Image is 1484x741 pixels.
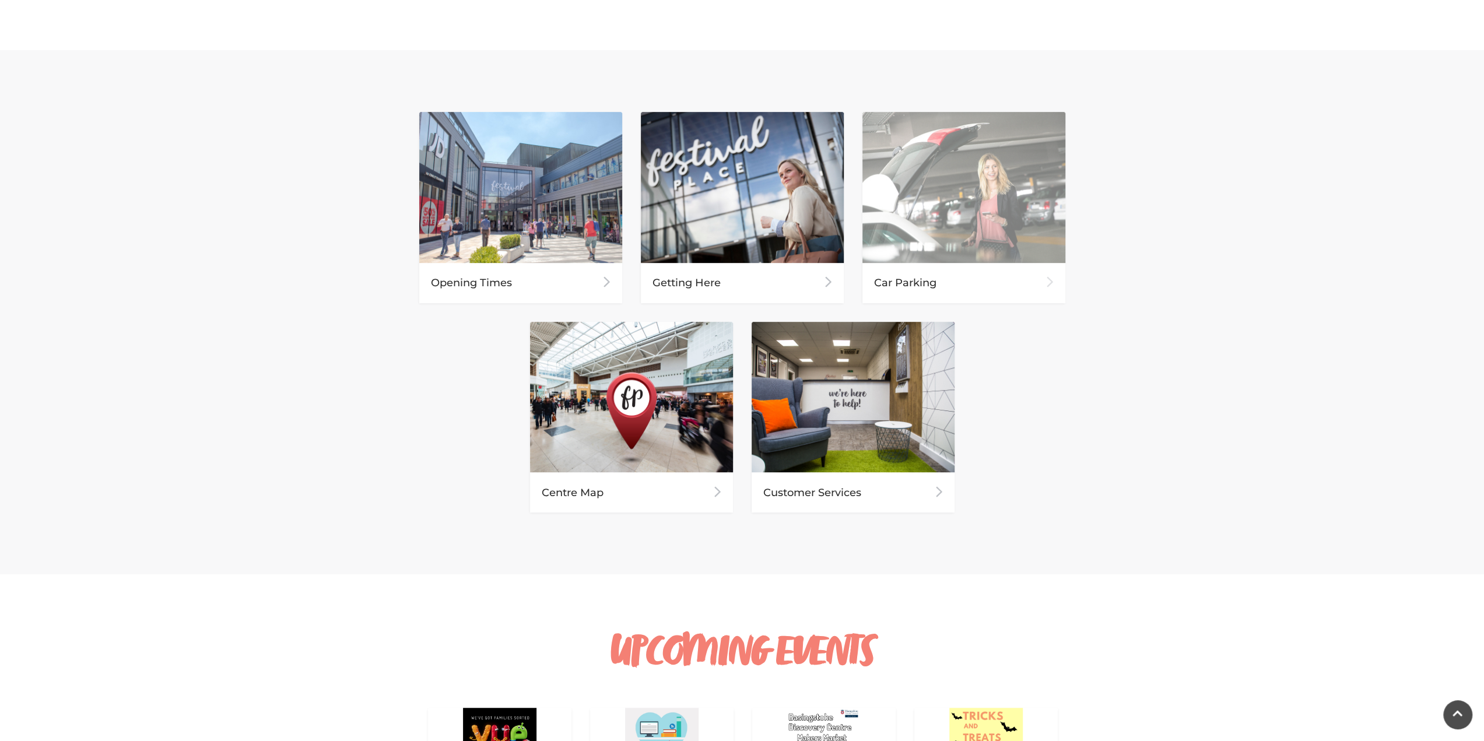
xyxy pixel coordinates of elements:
a: Opening Times [419,112,622,303]
a: Centre Map [530,322,733,513]
div: Centre Map [530,472,733,512]
div: Opening Times [419,263,622,303]
div: Customer Services [752,472,955,512]
div: Car Parking [862,263,1065,303]
a: Customer Services [752,322,955,513]
div: Getting Here [641,263,844,303]
a: Car Parking [862,112,1065,303]
h3: UPCOMING EVENTS [419,630,1066,679]
a: Getting Here [641,112,844,303]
